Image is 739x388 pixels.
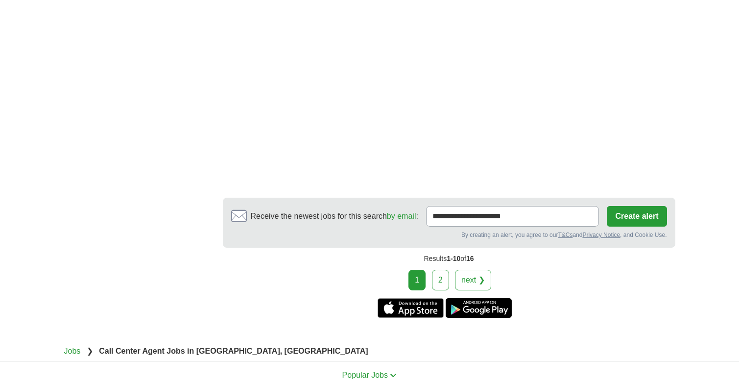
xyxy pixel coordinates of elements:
img: toggle icon [390,373,397,378]
span: 1-10 [447,255,460,262]
div: By creating an alert, you agree to our and , and Cookie Use. [231,231,667,239]
a: T&Cs [558,232,572,238]
div: 1 [408,270,426,290]
a: Get the iPhone app [378,298,444,318]
a: Get the Android app [446,298,512,318]
span: 16 [466,255,474,262]
span: Popular Jobs [342,371,388,379]
button: Create alert [607,206,667,227]
span: ❯ [87,347,93,355]
a: Privacy Notice [582,232,620,238]
strong: Call Center Agent Jobs in [GEOGRAPHIC_DATA], [GEOGRAPHIC_DATA] [99,347,368,355]
a: 2 [432,270,449,290]
a: Jobs [64,347,81,355]
a: next ❯ [455,270,491,290]
div: Results of [223,248,675,270]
